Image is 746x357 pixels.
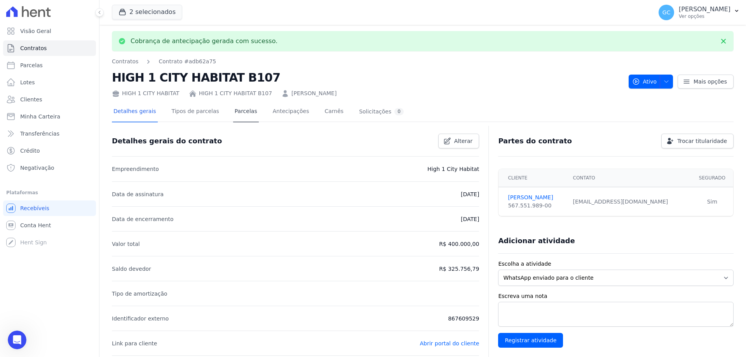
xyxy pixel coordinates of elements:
[508,193,563,202] a: [PERSON_NAME]
[461,190,479,199] p: [DATE]
[159,57,216,66] a: Contrato #adb62a75
[6,79,149,145] div: Operator diz…
[3,126,96,141] a: Transferências
[49,254,56,261] button: Start recording
[6,162,149,205] div: Adriane diz…
[45,147,65,152] b: Adriane
[112,57,622,66] nav: Breadcrumb
[131,37,277,45] p: Cobrança de antecipação gerada com sucesso.
[94,205,149,222] div: Obrigadaaa! 🙏
[6,228,149,262] div: Adriane diz…
[20,130,59,138] span: Transferências
[3,23,96,39] a: Visão Geral
[38,4,65,10] h1: Operator
[112,69,622,86] h2: HIGH 1 CITY HABITAT B107
[498,333,563,348] input: Registrar atividade
[12,100,74,114] b: [EMAIL_ADDRESS][DOMAIN_NAME]
[5,3,20,18] button: go back
[20,147,40,155] span: Crédito
[6,79,127,138] div: Você receberá respostas aqui e no seu e-mail:✉️[EMAIL_ADDRESS][DOMAIN_NAME]Nosso tempo de respost...
[427,164,479,174] p: High 1 City Habitat
[22,4,35,17] img: Profile image for Operator
[6,145,149,162] div: Adriane diz…
[112,264,151,273] p: Saldo devedor
[691,169,733,187] th: Segurado
[439,239,479,249] p: R$ 400.000,00
[6,228,31,245] div: 😉☺️
[12,118,121,134] div: Nosso tempo de resposta habitual 🕒
[199,89,272,98] a: HIGH 1 CITY HABITAT B107
[359,108,404,115] div: Solicitações
[6,188,93,197] div: Plataformas
[291,89,336,98] a: [PERSON_NAME]
[498,136,572,146] h3: Partes do contrato
[3,200,96,216] a: Recebíveis
[662,10,671,15] span: GC
[454,137,473,145] span: Alterar
[652,2,746,23] button: GC [PERSON_NAME] Ver opções
[448,314,479,323] p: 867609529
[20,164,54,172] span: Negativação
[3,109,96,124] a: Minha Carteira
[122,3,136,18] button: Início
[20,221,51,229] span: Conta Hent
[3,75,96,90] a: Lotes
[34,23,143,69] div: Cliente: [PERSON_NAME] Empreendimento: High City Habitat B210 A fatura que [PERSON_NAME] ser excl...
[12,254,18,261] button: Selecionador de Emoji
[8,331,26,349] iframe: Intercom live chat
[3,218,96,233] a: Conta Hent
[112,102,158,122] a: Detalhes gerais
[3,92,96,107] a: Clientes
[6,162,127,199] div: [PERSON_NAME] [PERSON_NAME], bom dia! Como vai?Gi, prontinho. [GEOGRAPHIC_DATA]. ; )
[3,160,96,176] a: Negativação
[20,204,49,212] span: Recebíveis
[420,340,479,347] a: Abrir portal do cliente
[679,13,730,19] p: Ver opções
[20,44,47,52] span: Contratos
[112,57,216,66] nav: Breadcrumb
[20,96,42,103] span: Clientes
[498,260,734,268] label: Escolha a atividade
[24,254,31,261] button: Selecionador de GIF
[133,251,146,264] button: Enviar uma mensagem
[6,205,149,228] div: Giovana diz…
[3,143,96,158] a: Crédito
[3,57,96,73] a: Parcelas
[678,75,734,89] a: Mais opções
[112,239,140,249] p: Valor total
[461,214,479,224] p: [DATE]
[3,40,96,56] a: Contratos
[632,75,657,89] span: Ativo
[37,254,43,261] button: Upload do anexo
[20,27,51,35] span: Visão Geral
[112,190,164,199] p: Data de assinatura
[35,146,42,153] img: Profile image for Adriane
[112,214,174,224] p: Data de encerramento
[233,102,259,122] a: Parcelas
[170,102,221,122] a: Tipos de parcelas
[12,84,121,114] div: Você receberá respostas aqui e no seu e-mail: ✉️
[38,10,115,17] p: A equipe também pode ajudar
[629,75,673,89] button: Ativo
[12,186,121,194] div: Gi, prontinho. [GEOGRAPHIC_DATA]. ; )
[271,102,311,122] a: Antecipações
[508,202,563,210] div: 567.551.989-00
[12,167,121,182] div: [PERSON_NAME] [PERSON_NAME], bom dia! Como vai?
[691,187,733,216] td: Sim
[498,292,734,300] label: Escreva uma nota
[694,78,727,85] span: Mais opções
[112,57,138,66] a: Contratos
[323,102,345,122] a: Carnês
[394,108,404,115] div: 0
[679,5,730,13] p: [PERSON_NAME]
[439,264,479,273] p: R$ 325.756,79
[568,169,691,187] th: Contato
[677,137,727,145] span: Trocar titularidade
[357,102,405,122] a: Solicitações0
[101,209,143,217] div: Obrigadaaa! 🙏
[112,339,157,348] p: Link para cliente
[20,61,43,69] span: Parcelas
[498,236,575,246] h3: Adicionar atividade
[45,146,121,153] div: joined the conversation
[112,164,159,174] p: Empreendimento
